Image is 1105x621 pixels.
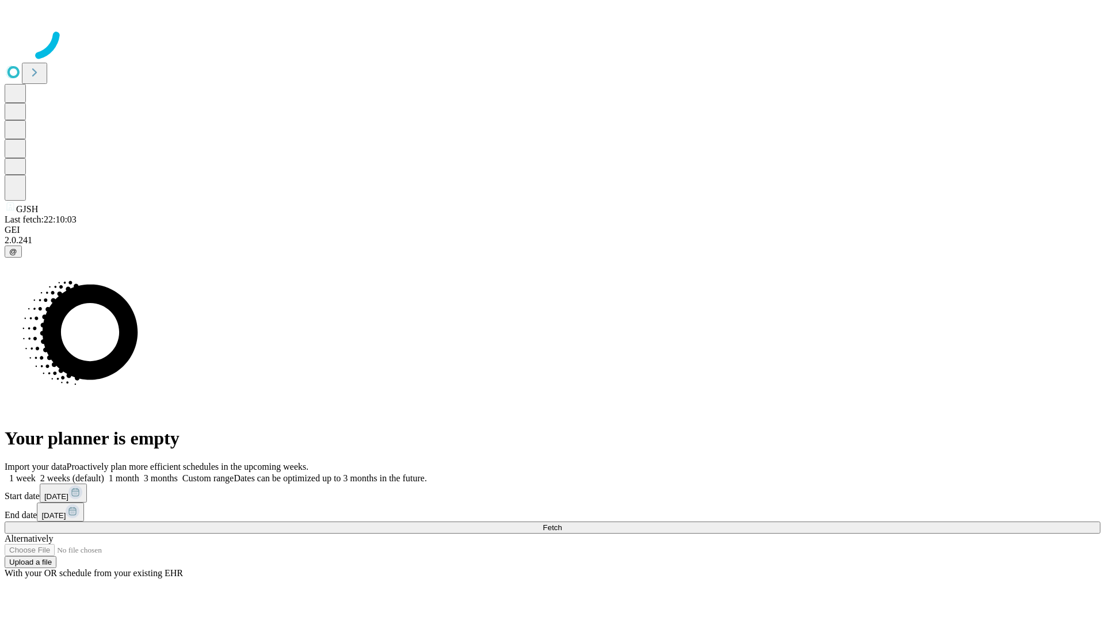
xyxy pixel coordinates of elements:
[5,522,1100,534] button: Fetch
[182,473,234,483] span: Custom range
[5,556,56,568] button: Upload a file
[44,492,68,501] span: [DATE]
[5,534,53,543] span: Alternatively
[5,568,183,578] span: With your OR schedule from your existing EHR
[16,204,38,214] span: GJSH
[40,484,87,503] button: [DATE]
[37,503,84,522] button: [DATE]
[234,473,426,483] span: Dates can be optimized up to 3 months in the future.
[144,473,178,483] span: 3 months
[9,473,36,483] span: 1 week
[41,511,66,520] span: [DATE]
[5,428,1100,449] h1: Your planner is empty
[67,462,308,471] span: Proactively plan more efficient schedules in the upcoming weeks.
[5,214,77,224] span: Last fetch: 22:10:03
[109,473,139,483] span: 1 month
[5,503,1100,522] div: End date
[5,462,67,471] span: Import your data
[5,484,1100,503] div: Start date
[40,473,104,483] span: 2 weeks (default)
[5,225,1100,235] div: GEI
[5,235,1100,246] div: 2.0.241
[5,246,22,258] button: @
[543,523,562,532] span: Fetch
[9,247,17,256] span: @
